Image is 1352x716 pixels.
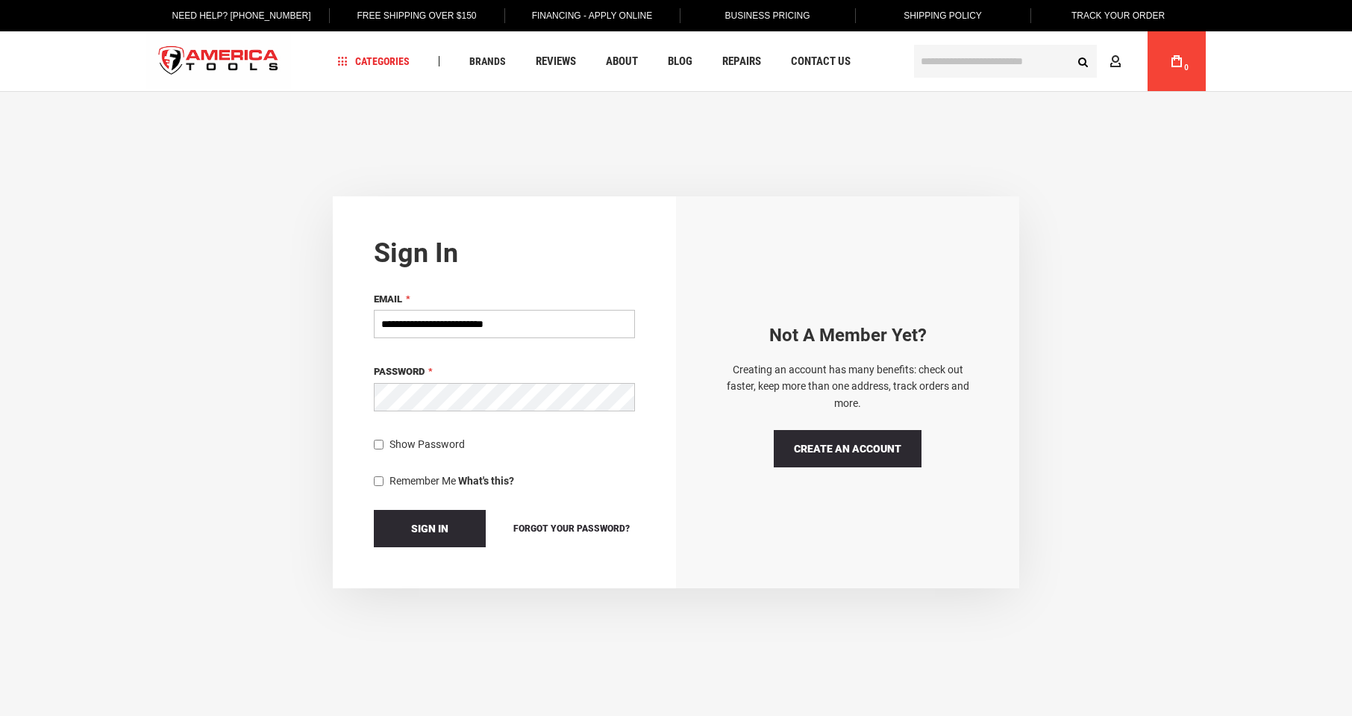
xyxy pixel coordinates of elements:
[717,361,978,411] p: Creating an account has many benefits: check out faster, keep more than one address, track orders...
[784,52,857,72] a: Contact Us
[791,56,851,67] span: Contact Us
[661,52,699,72] a: Blog
[463,52,513,72] a: Brands
[536,56,576,67] span: Reviews
[606,56,638,67] span: About
[389,475,456,487] span: Remember Me
[458,475,514,487] strong: What's this?
[722,56,761,67] span: Repairs
[769,325,927,346] strong: Not a Member yet?
[716,52,768,72] a: Repairs
[374,293,402,305] span: Email
[599,52,645,72] a: About
[513,523,630,534] span: Forgot Your Password?
[1162,31,1191,91] a: 0
[774,430,921,467] a: Create an Account
[389,438,465,450] span: Show Password
[529,52,583,72] a: Reviews
[374,510,486,547] button: Sign In
[374,366,425,377] span: Password
[1184,63,1189,72] span: 0
[338,56,410,66] span: Categories
[508,520,635,537] a: Forgot Your Password?
[411,523,448,535] span: Sign In
[146,34,291,90] img: America Tools
[469,56,506,66] span: Brands
[668,56,692,67] span: Blog
[904,10,982,21] span: Shipping Policy
[146,34,291,90] a: store logo
[794,443,901,455] span: Create an Account
[1068,47,1097,75] button: Search
[374,237,458,269] strong: Sign in
[331,52,416,72] a: Categories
